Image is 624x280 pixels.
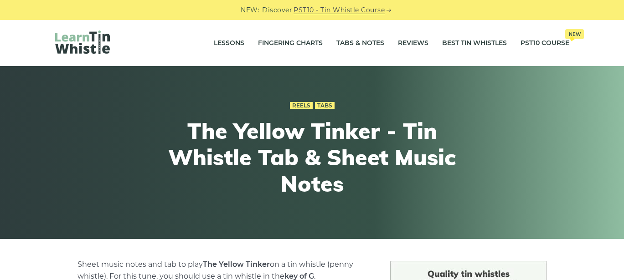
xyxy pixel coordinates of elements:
a: Fingering Charts [258,32,323,55]
img: LearnTinWhistle.com [55,31,110,54]
a: Tabs [315,102,335,109]
a: Tabs & Notes [336,32,384,55]
strong: The Yellow Tinker [203,260,270,269]
a: Best Tin Whistles [442,32,507,55]
a: PST10 CourseNew [521,32,569,55]
h1: The Yellow Tinker - Tin Whistle Tab & Sheet Music Notes [144,118,480,197]
span: New [565,29,584,39]
a: Reels [290,102,313,109]
a: Reviews [398,32,428,55]
a: Lessons [214,32,244,55]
